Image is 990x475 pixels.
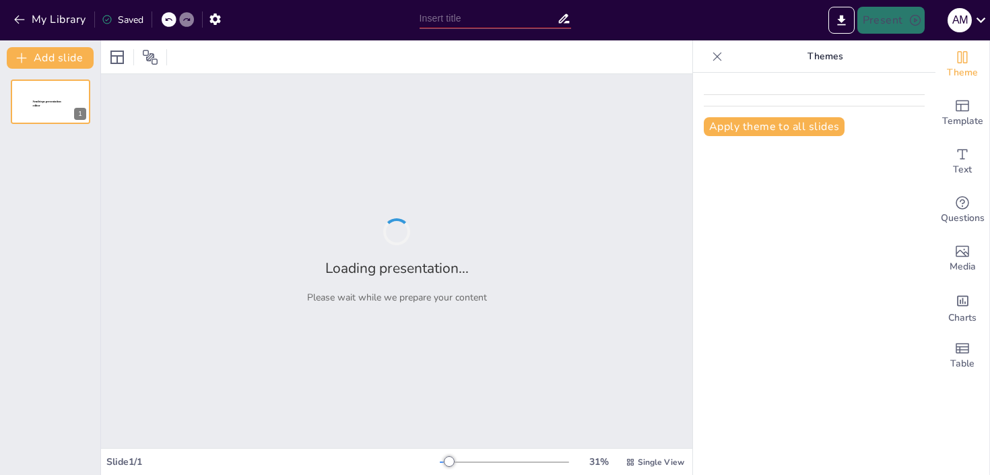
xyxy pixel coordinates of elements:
[935,137,989,186] div: Add text boxes
[638,457,684,468] span: Single View
[11,80,90,124] div: 1
[935,283,989,331] div: Add charts and graphs
[941,211,985,226] span: Questions
[583,455,615,468] div: 31 %
[106,46,128,68] div: Layout
[935,40,989,89] div: Change the overall theme
[106,455,440,468] div: Slide 1 / 1
[935,331,989,380] div: Add a table
[950,356,975,371] span: Table
[935,89,989,137] div: Add ready made slides
[325,259,469,278] h2: Loading presentation...
[102,13,143,26] div: Saved
[857,7,925,34] button: Present
[10,9,92,30] button: My Library
[950,259,976,274] span: Media
[935,186,989,234] div: Get real-time input from your audience
[953,162,972,177] span: Text
[947,65,978,80] span: Theme
[948,7,972,34] button: A M
[420,9,557,28] input: Insert title
[704,117,845,136] button: Apply theme to all slides
[74,108,86,120] div: 1
[7,47,94,69] button: Add slide
[935,234,989,283] div: Add images, graphics, shapes or video
[948,311,977,325] span: Charts
[728,40,922,73] p: Themes
[942,114,983,129] span: Template
[828,7,855,34] button: Export to PowerPoint
[142,49,158,65] span: Position
[307,291,487,304] p: Please wait while we prepare your content
[33,100,61,108] span: Sendsteps presentation editor
[948,8,972,32] div: A M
